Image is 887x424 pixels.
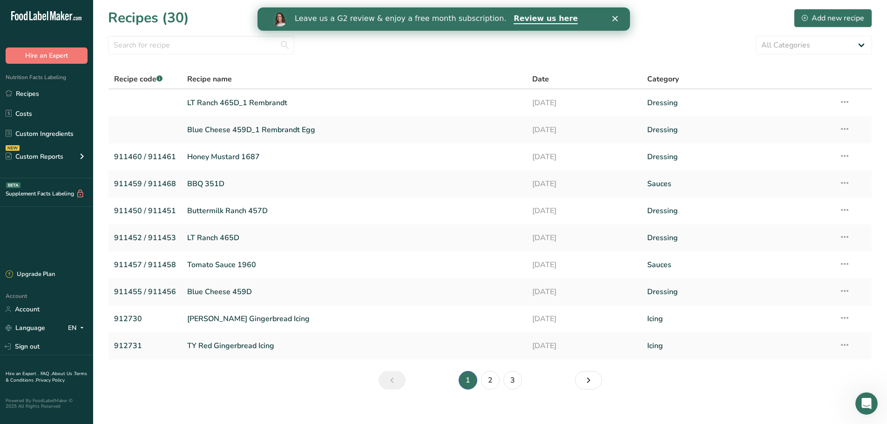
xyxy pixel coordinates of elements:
div: Powered By FoodLabelMaker © 2025 All Rights Reserved [6,398,88,409]
button: Add new recipe [794,9,872,27]
a: LT Ranch 465D_1 Rembrandt [187,93,521,113]
a: 911459 / 911468 [114,174,176,194]
a: [DATE] [532,120,636,140]
a: [DATE] [532,309,636,329]
a: [DATE] [532,147,636,167]
span: Category [647,74,679,85]
button: Hire an Expert [6,47,88,64]
a: 912730 [114,309,176,329]
a: TY Red Gingerbread Icing [187,336,521,356]
a: 911457 / 911458 [114,255,176,275]
h1: Recipes (30) [108,7,189,28]
a: Previous page [379,371,406,390]
div: BETA [6,182,20,188]
div: Add new recipe [802,13,864,24]
div: EN [68,323,88,334]
a: Sauces [647,255,828,275]
div: Upgrade Plan [6,270,55,279]
div: Custom Reports [6,152,63,162]
a: [DATE] [532,336,636,356]
a: Privacy Policy [36,377,65,384]
a: About Us . [52,370,74,377]
a: [DATE] [532,174,636,194]
a: Icing [647,309,828,329]
a: Dressing [647,120,828,140]
iframe: Intercom live chat [855,392,878,415]
span: Date [532,74,549,85]
a: Tomato Sauce 1960 [187,255,521,275]
iframe: Intercom live chat banner [257,7,630,31]
a: [DATE] [532,201,636,221]
a: Sauces [647,174,828,194]
a: 912731 [114,336,176,356]
a: [DATE] [532,282,636,302]
a: Hire an Expert . [6,370,39,377]
a: Page 2. [481,371,500,390]
a: [DATE] [532,93,636,113]
a: [DATE] [532,255,636,275]
span: Recipe name [187,74,232,85]
a: 911455 / 911456 [114,282,176,302]
a: LT Ranch 465D [187,228,521,248]
a: FAQ . [41,370,52,377]
a: Dressing [647,201,828,221]
span: Recipe code [114,74,163,84]
a: 911450 / 911451 [114,201,176,221]
a: Terms & Conditions . [6,370,87,384]
a: Buttermilk Ranch 457D [187,201,521,221]
a: Dressing [647,282,828,302]
a: BBQ 351D [187,174,521,194]
a: [DATE] [532,228,636,248]
a: Dressing [647,228,828,248]
div: NEW [6,145,20,151]
a: Dressing [647,93,828,113]
a: 911452 / 911453 [114,228,176,248]
input: Search for recipe [108,36,294,54]
a: Honey Mustard 1687 [187,147,521,167]
a: Language [6,320,45,336]
a: 911460 / 911461 [114,147,176,167]
a: Icing [647,336,828,356]
a: [PERSON_NAME] Gingerbread Icing [187,309,521,329]
div: Close [355,8,364,14]
a: Blue Cheese 459D_1 Rembrandt Egg [187,120,521,140]
a: Dressing [647,147,828,167]
a: Blue Cheese 459D [187,282,521,302]
a: Page 3. [503,371,522,390]
a: Next page [575,371,602,390]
